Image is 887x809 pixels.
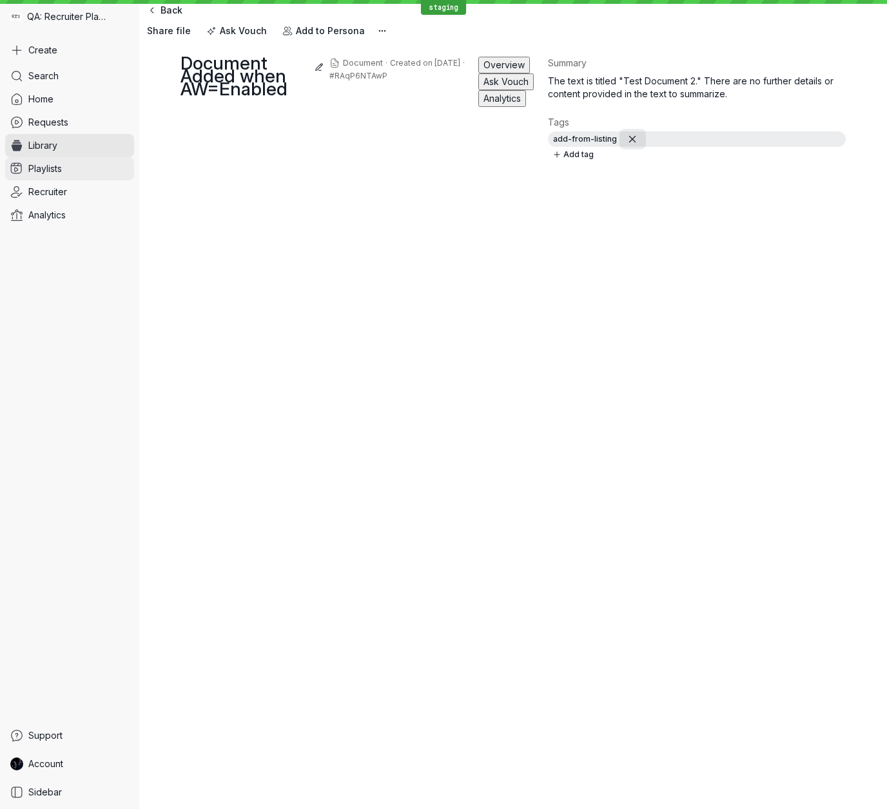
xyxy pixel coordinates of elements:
[5,5,134,28] div: QA: Recruiter Playground
[10,757,23,770] img: RECollaborator avatar
[483,76,529,87] span: Ask Vouch
[460,58,467,68] span: ·
[27,10,110,23] span: QA: Recruiter Playground
[5,64,134,88] a: Search
[28,139,57,152] span: Library
[28,729,63,742] span: Support
[28,70,59,82] span: Search
[5,88,134,111] a: Home
[180,52,288,100] span: Document Added when AW=Enabled
[296,24,365,37] span: Add to Persona
[5,134,134,157] a: Library
[275,21,373,41] button: Add to Persona
[548,117,569,128] span: Tags
[383,58,390,68] span: ·
[309,57,329,77] button: Edit file name
[220,24,267,37] span: Ask Vouch
[5,724,134,747] a: Support
[28,116,68,129] span: Requests
[343,58,383,68] span: Document
[5,157,134,180] a: Playlists
[161,4,182,17] span: Back
[5,781,134,804] a: Sidebar
[483,93,521,104] span: Analytics
[180,173,846,269] iframe: Document Viewer
[548,57,587,68] span: Summary
[329,71,387,81] span: #RAqP6NTAwP
[483,59,525,70] span: Overview
[373,21,393,41] button: More actions
[28,209,66,222] span: Analytics
[619,129,646,149] button: Remove tag
[28,186,67,198] span: Recruiter
[28,786,62,799] span: Sidebar
[5,39,134,62] button: Create
[199,21,275,41] a: Ask Vouch
[548,147,599,162] button: Add tag
[10,11,22,23] img: QA: Recruiter Playground avatar
[5,180,134,204] a: Recruiter
[28,44,57,57] span: Create
[5,111,134,134] a: Requests
[390,58,460,68] span: Created on [DATE]
[28,757,63,770] span: Account
[548,131,846,147] div: add-from-listing
[548,75,846,100] p: The text is titled "Test Document 2." There are no further details or content provided in the tex...
[5,204,134,227] a: Analytics
[28,93,54,106] span: Home
[28,162,62,175] span: Playlists
[147,24,191,37] span: Share file
[139,21,199,41] button: Share file
[5,752,134,776] a: RECollaborator avatarAccount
